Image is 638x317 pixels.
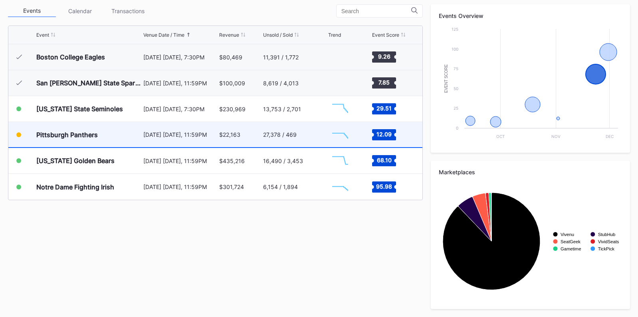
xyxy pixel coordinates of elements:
text: Nov [551,134,561,139]
div: Unsold / Sold [263,32,293,38]
text: Gametime [561,246,581,251]
div: [DATE] [DATE], 11:59PM [143,80,217,87]
text: Vivenu [561,232,574,237]
div: $100,009 [219,80,245,87]
text: 50 [454,86,458,91]
svg: Chart title [328,177,352,197]
div: Boston College Eagles [36,53,105,61]
div: Notre Dame Fighting Irish [36,183,114,191]
text: 29.51 [376,105,392,112]
div: Events [8,5,56,17]
div: $22,163 [219,131,240,138]
div: $230,969 [219,106,246,112]
text: 68.10 [377,157,392,163]
div: 16,490 / 3,453 [263,158,303,164]
div: Event Score [372,32,399,38]
div: San [PERSON_NAME] State Spartans [36,79,141,87]
text: 25 [454,106,458,110]
svg: Chart title [328,47,352,67]
div: [US_STATE] State Seminoles [36,105,123,113]
div: $80,469 [219,54,242,61]
div: Transactions [104,5,152,17]
div: [DATE] [DATE], 11:59PM [143,183,217,190]
div: 6,154 / 1,894 [263,183,298,190]
div: Event [36,32,49,38]
text: SeatGeek [561,239,581,244]
svg: Chart title [328,99,352,119]
text: VividSeats [598,239,619,244]
svg: Chart title [328,125,352,145]
text: 12.09 [376,130,392,137]
svg: Chart title [328,73,352,93]
svg: Chart title [439,25,622,145]
text: 125 [452,27,458,32]
text: 9.26 [378,53,390,60]
div: Revenue [219,32,239,38]
text: 95.98 [376,183,392,189]
text: 75 [454,66,458,71]
text: TickPick [598,246,614,251]
text: 7.85 [378,79,390,86]
div: Calendar [56,5,104,17]
div: [DATE] [DATE], 7:30PM [143,106,217,112]
div: 11,391 / 1,772 [263,54,299,61]
svg: Chart title [328,151,352,171]
svg: Chart title [439,181,622,301]
text: 100 [452,47,458,51]
div: 13,753 / 2,701 [263,106,301,112]
text: Event Score [444,64,448,93]
div: $435,216 [219,158,245,164]
div: [DATE] [DATE], 7:30PM [143,54,217,61]
div: Events Overview [439,12,622,19]
div: [US_STATE] Golden Bears [36,157,115,165]
div: [DATE] [DATE], 11:59PM [143,131,217,138]
div: Marketplaces [439,169,622,175]
div: 27,378 / 469 [263,131,297,138]
div: Pittsburgh Panthers [36,131,98,139]
input: Search [341,8,411,14]
div: $301,724 [219,183,244,190]
text: StubHub [598,232,615,237]
text: Oct [496,134,505,139]
div: 8,619 / 4,013 [263,80,299,87]
text: Dec [605,134,613,139]
div: Venue Date / Time [143,32,184,38]
text: 0 [456,126,458,130]
div: [DATE] [DATE], 11:59PM [143,158,217,164]
div: Trend [328,32,341,38]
